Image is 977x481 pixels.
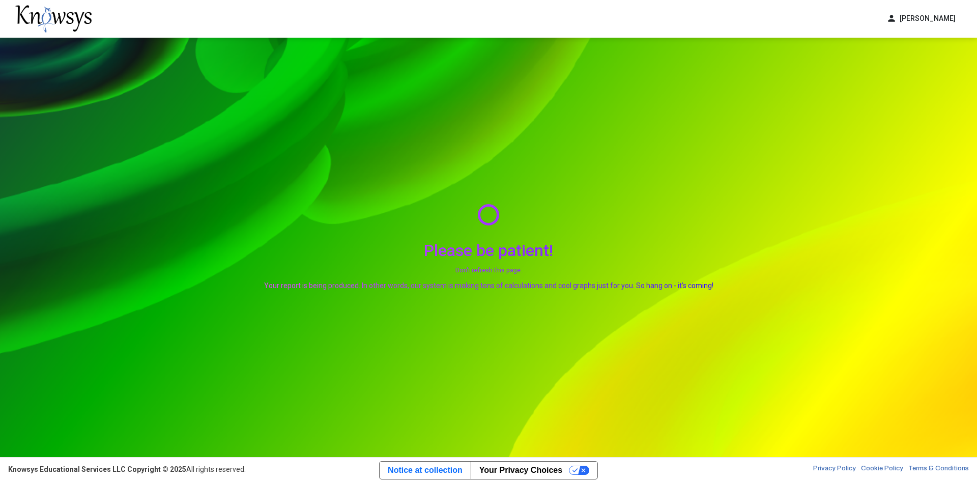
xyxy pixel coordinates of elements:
[471,462,597,479] button: Your Privacy Choices
[15,5,92,33] img: knowsys-logo.png
[886,13,897,24] span: person
[8,465,186,473] strong: Knowsys Educational Services LLC Copyright © 2025
[8,464,246,474] div: All rights reserved.
[813,464,856,474] a: Privacy Policy
[880,10,962,27] button: person[PERSON_NAME]
[264,280,713,291] p: Your report is being produced. In other words, our system is making tons of calculations and cool...
[264,265,713,275] small: Don't refresh this page.
[908,464,969,474] a: Terms & Conditions
[380,462,471,479] a: Notice at collection
[861,464,903,474] a: Cookie Policy
[264,241,713,260] h2: Please be patient!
